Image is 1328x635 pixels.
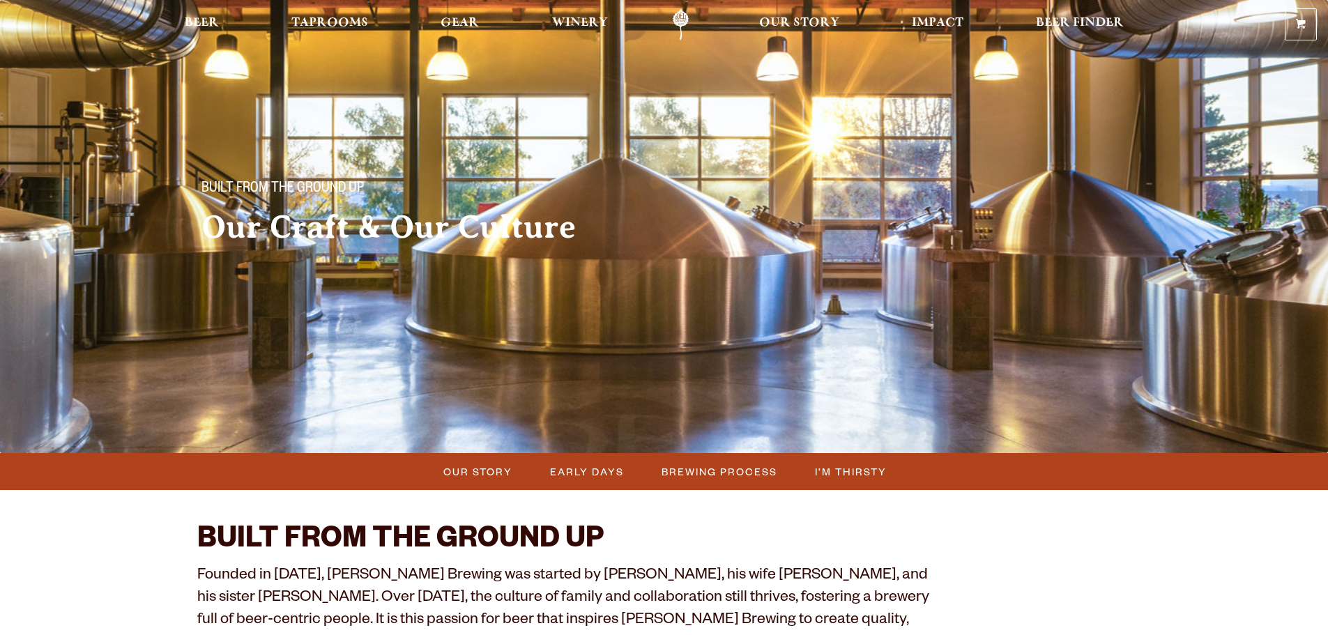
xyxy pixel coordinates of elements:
[655,9,707,40] a: Odell Home
[201,210,636,245] h2: Our Craft & Our Culture
[435,461,519,482] a: Our Story
[1027,9,1133,40] a: Beer Finder
[201,181,364,199] span: Built From The Ground Up
[197,525,933,558] h2: BUILT FROM THE GROUND UP
[662,461,777,482] span: Brewing Process
[1036,17,1124,29] span: Beer Finder
[750,9,848,40] a: Our Story
[291,17,368,29] span: Taprooms
[552,17,608,29] span: Winery
[185,17,219,29] span: Beer
[807,461,894,482] a: I’m Thirsty
[432,9,488,40] a: Gear
[653,461,784,482] a: Brewing Process
[543,9,617,40] a: Winery
[176,9,228,40] a: Beer
[441,17,479,29] span: Gear
[542,461,631,482] a: Early Days
[815,461,887,482] span: I’m Thirsty
[282,9,377,40] a: Taprooms
[912,17,963,29] span: Impact
[759,17,839,29] span: Our Story
[443,461,512,482] span: Our Story
[903,9,972,40] a: Impact
[550,461,624,482] span: Early Days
